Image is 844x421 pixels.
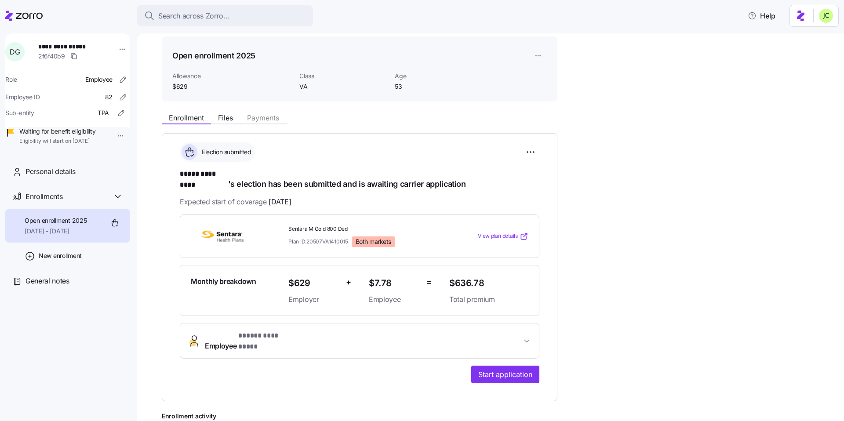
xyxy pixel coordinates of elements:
[288,225,442,233] span: Sentara M Gold 800 Ded
[162,412,557,421] span: Enrollment activity
[105,93,113,102] span: 82
[5,93,40,102] span: Employee ID
[449,276,528,290] span: $636.78
[299,72,388,80] span: Class
[169,114,204,121] span: Enrollment
[288,238,348,245] span: Plan ID: 20507VA1410015
[247,114,279,121] span: Payments
[19,127,95,136] span: Waiting for benefit eligibility
[288,276,339,290] span: $629
[741,7,782,25] button: Help
[172,82,292,91] span: $629
[39,251,82,260] span: New enrollment
[205,330,290,352] span: Employee
[98,109,109,117] span: TPA
[346,276,351,289] span: +
[25,166,76,177] span: Personal details
[25,216,87,225] span: Open enrollment 2025
[369,294,419,305] span: Employee
[191,226,254,247] img: Sentara Health Plans
[288,294,339,305] span: Employer
[426,276,432,289] span: =
[180,169,539,189] h1: 's election has been submitted and is awaiting carrier application
[180,196,291,207] span: Expected start of coverage
[85,75,113,84] span: Employee
[395,72,483,80] span: Age
[478,369,532,380] span: Start application
[172,50,255,61] h1: Open enrollment 2025
[158,11,229,22] span: Search across Zorro...
[356,238,391,246] span: Both markets
[269,196,291,207] span: [DATE]
[478,232,518,240] span: View plan details
[369,276,419,290] span: $7.78
[172,72,292,80] span: Allowance
[478,232,528,241] a: View plan details
[5,75,17,84] span: Role
[38,52,65,61] span: 2f6f40b9
[19,138,95,145] span: Eligibility will start on [DATE]
[299,82,388,91] span: VA
[218,114,233,121] span: Files
[449,294,528,305] span: Total premium
[25,191,62,202] span: Enrollments
[191,276,256,287] span: Monthly breakdown
[199,148,251,156] span: Election submitted
[10,48,20,55] span: D G
[748,11,775,21] span: Help
[137,5,313,26] button: Search across Zorro...
[25,276,69,287] span: General notes
[395,82,483,91] span: 53
[25,227,87,236] span: [DATE] - [DATE]
[819,9,833,23] img: 0d5040ea9766abea509702906ec44285
[471,366,539,383] button: Start application
[5,109,34,117] span: Sub-entity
